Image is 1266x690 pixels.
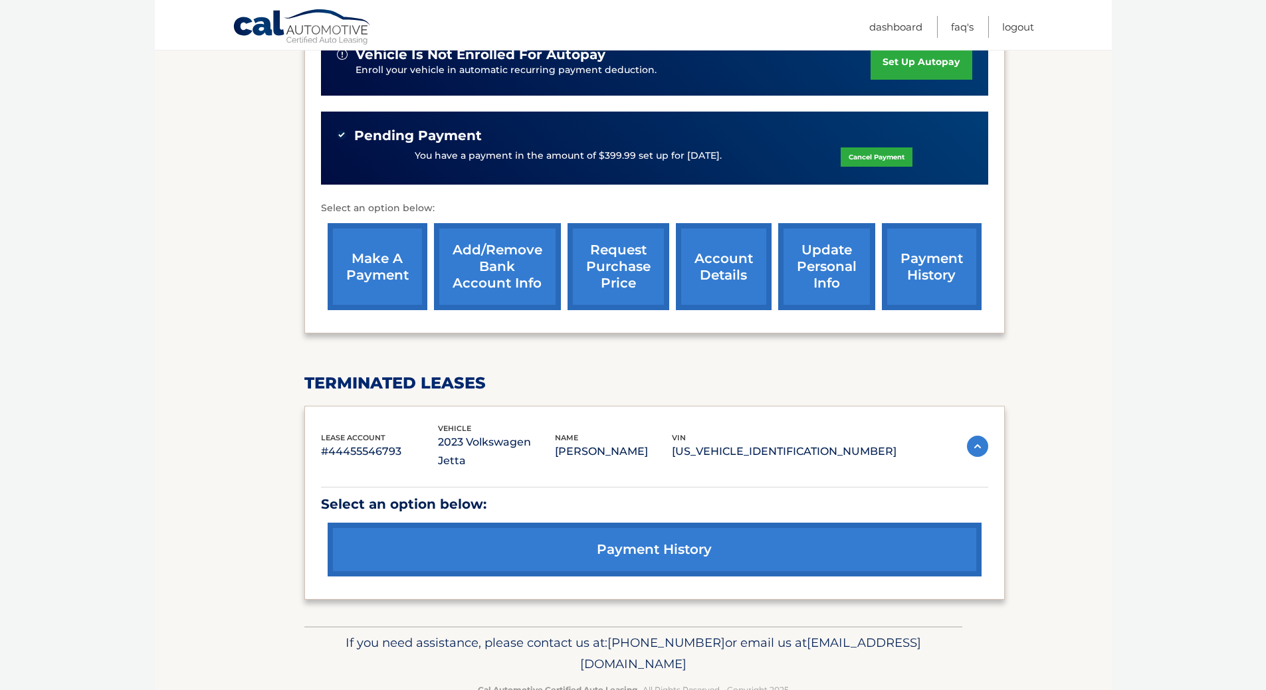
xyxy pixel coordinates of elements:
[233,9,372,47] a: Cal Automotive
[869,16,922,38] a: Dashboard
[337,49,348,60] img: alert-white.svg
[321,493,988,516] p: Select an option below:
[580,635,921,671] span: [EMAIL_ADDRESS][DOMAIN_NAME]
[841,147,912,167] a: Cancel Payment
[415,149,722,163] p: You have a payment in the amount of $399.99 set up for [DATE].
[438,433,555,470] p: 2023 Volkswagen Jetta
[438,424,471,433] span: vehicle
[337,130,346,139] img: check-green.svg
[434,223,561,310] a: Add/Remove bank account info
[568,223,669,310] a: request purchase price
[321,433,385,442] span: lease account
[555,433,578,442] span: name
[356,63,871,78] p: Enroll your vehicle in automatic recurring payment deduction.
[672,442,897,461] p: [US_VEHICLE_IDENTIFICATION_NUMBER]
[555,442,672,461] p: [PERSON_NAME]
[672,433,686,442] span: vin
[778,223,875,310] a: update personal info
[328,523,982,576] a: payment history
[871,44,972,80] a: set up autopay
[321,201,988,216] p: Select an option below:
[356,46,605,63] span: vehicle is not enrolled for autopay
[313,632,954,675] p: If you need assistance, please contact us at: or email us at
[951,16,974,38] a: FAQ's
[607,635,725,650] span: [PHONE_NUMBER]
[1002,16,1034,38] a: Logout
[882,223,982,310] a: payment history
[328,223,427,310] a: make a payment
[304,373,1005,393] h2: terminated leases
[321,442,438,461] p: #44455546793
[354,128,482,144] span: Pending Payment
[967,436,988,457] img: accordion-active.svg
[676,223,772,310] a: account details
